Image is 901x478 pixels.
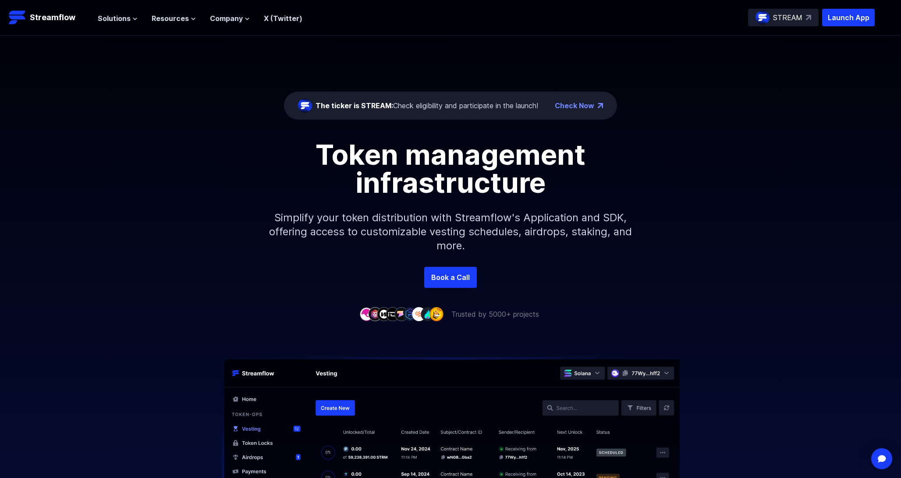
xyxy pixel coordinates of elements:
span: Resources [152,13,189,24]
span: Company [210,13,243,24]
button: Company [210,13,250,24]
img: company-7 [412,307,426,321]
span: Solutions [98,13,131,24]
a: Check Now [555,100,594,111]
h1: Token management infrastructure [253,141,648,197]
button: Launch App [822,9,875,26]
img: streamflow-logo-circle.png [756,11,770,25]
img: company-4 [386,307,400,321]
p: Streamflow [30,11,75,24]
img: streamflow-logo-circle.png [298,99,312,113]
img: company-9 [429,307,443,321]
img: top-right-arrow.svg [806,15,811,20]
p: Simplify your token distribution with Streamflow's Application and SDK, offering access to custom... [262,197,639,267]
a: Book a Call [424,267,477,288]
img: company-6 [403,307,417,321]
p: Trusted by 5000+ projects [451,309,539,319]
button: Resources [152,13,196,24]
img: top-right-arrow.png [598,103,603,108]
button: Solutions [98,13,138,24]
img: Streamflow Logo [9,9,26,26]
a: Streamflow [9,9,89,26]
p: STREAM [773,12,802,23]
span: The ticker is STREAM: [316,101,393,110]
a: STREAM [748,9,819,26]
img: company-1 [359,307,373,321]
img: company-8 [421,307,435,321]
a: X (Twitter) [264,14,302,23]
img: company-5 [394,307,408,321]
div: Check eligibility and participate in the launch! [316,100,538,111]
div: Open Intercom Messenger [871,448,892,469]
img: company-2 [368,307,382,321]
img: company-3 [377,307,391,321]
